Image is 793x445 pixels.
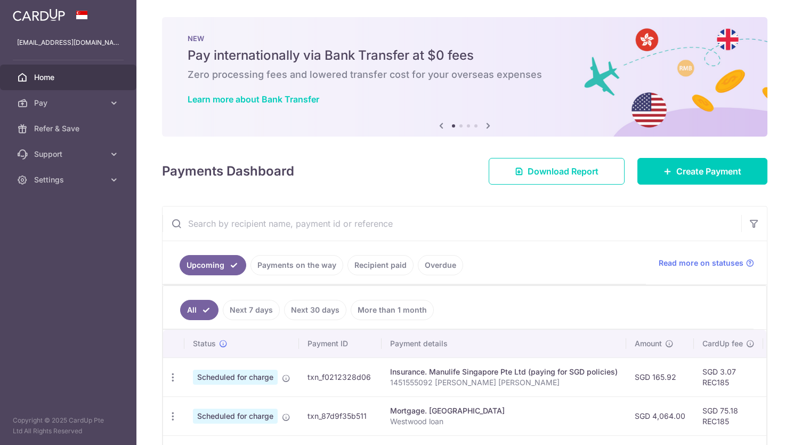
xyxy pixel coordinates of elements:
span: Amount [635,338,662,349]
h6: Zero processing fees and lowered transfer cost for your overseas expenses [188,68,742,81]
img: Bank transfer banner [162,17,767,137]
img: CardUp [13,9,65,21]
td: SGD 165.92 [626,357,694,396]
span: Create Payment [676,165,741,178]
a: Download Report [489,158,625,185]
span: Scheduled for charge [193,370,278,385]
span: Read more on statuses [659,258,743,268]
td: SGD 75.18 REC185 [694,396,763,435]
div: Insurance. Manulife Singapore Pte Ltd (paying for SGD policies) [390,367,618,377]
td: SGD 4,064.00 [626,396,694,435]
th: Payment details [382,330,626,357]
a: Overdue [418,255,463,275]
h4: Payments Dashboard [162,162,294,181]
span: Support [34,149,104,160]
span: Pay [34,98,104,108]
a: More than 1 month [351,300,434,320]
a: Upcoming [180,255,246,275]
td: txn_87d9f35b511 [299,396,382,435]
a: Next 30 days [284,300,346,320]
a: Create Payment [637,158,767,185]
td: SGD 3.07 REC185 [694,357,763,396]
input: Search by recipient name, payment id or reference [163,206,741,241]
p: NEW [188,34,742,43]
span: CardUp fee [702,338,743,349]
span: Download Report [528,165,598,178]
div: Mortgage. [GEOGRAPHIC_DATA] [390,406,618,416]
span: Scheduled for charge [193,409,278,424]
span: Refer & Save [34,123,104,134]
a: Read more on statuses [659,258,754,268]
span: Home [34,72,104,83]
th: Payment ID [299,330,382,357]
p: Westwood loan [390,416,618,427]
a: Next 7 days [223,300,280,320]
td: txn_f0212328d06 [299,357,382,396]
a: Learn more about Bank Transfer [188,94,319,105]
h5: Pay internationally via Bank Transfer at $0 fees [188,47,742,64]
a: Recipient paid [347,255,414,275]
a: Payments on the way [250,255,343,275]
p: 1451555092 [PERSON_NAME] [PERSON_NAME] [390,377,618,388]
span: Settings [34,174,104,185]
p: [EMAIL_ADDRESS][DOMAIN_NAME] [17,37,119,48]
span: Status [193,338,216,349]
a: All [180,300,219,320]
